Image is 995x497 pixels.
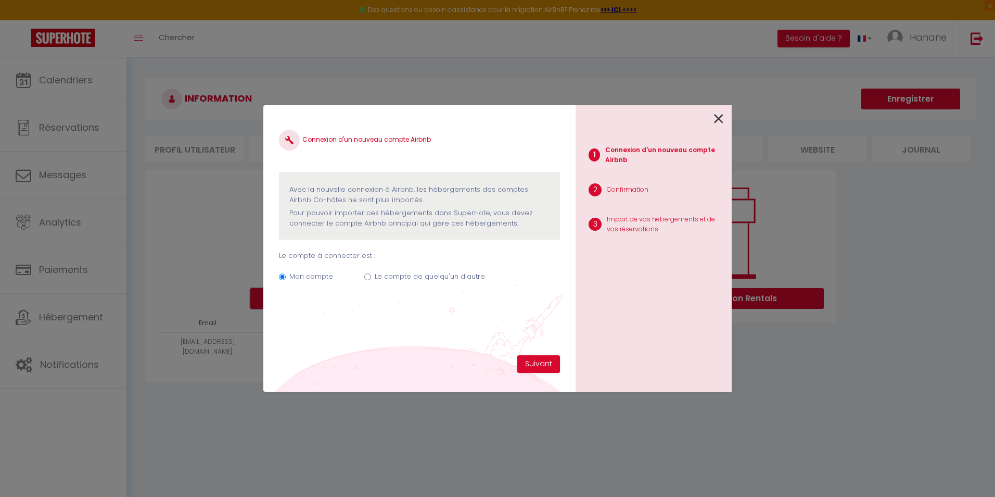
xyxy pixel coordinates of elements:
p: Avec la nouvelle connexion à Airbnb, les hébergements des comptes Airbnb Co-hôtes ne sont plus im... [289,184,550,206]
span: 2 [589,183,602,196]
p: Confirmation [607,185,648,195]
p: Pour pouvoir importer ces hébergements dans SuperHote, vous devez connecter le compte Airbnb prin... [289,208,550,229]
span: 1 [589,148,600,161]
label: Mon compte [289,271,333,282]
label: Le compte de quelqu'un d'autre [375,271,485,282]
p: Le compte à connecter est : [279,251,560,261]
span: 3 [589,218,602,231]
h4: Connexion d'un nouveau compte Airbnb [279,130,560,151]
p: Import de vos hébergements et de vos réservations [607,215,723,234]
p: Connexion d'un nouveau compte Airbnb [605,145,723,165]
button: Suivant [517,355,560,373]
